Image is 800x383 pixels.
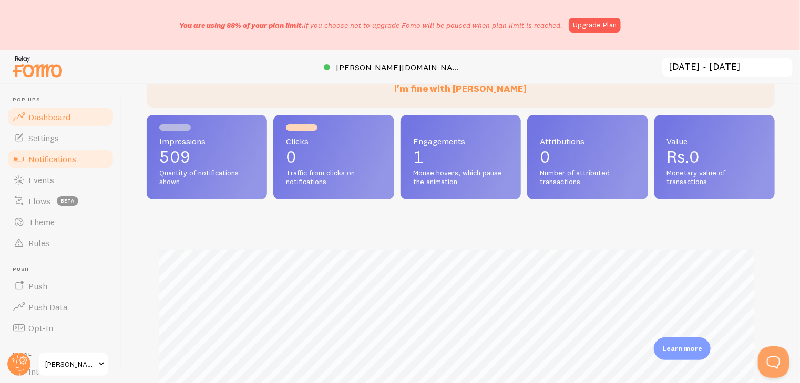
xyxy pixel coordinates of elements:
span: Settings [28,133,59,143]
span: Push [13,266,115,273]
span: Impressions [159,137,254,145]
label: i'm fine with [PERSON_NAME] [395,72,527,95]
span: Theme [28,217,55,227]
span: Clicks [286,137,381,145]
span: Push Data [28,302,68,312]
a: Push Data [6,296,115,317]
span: Notifications [28,154,76,164]
span: Quantity of notifications shown [159,168,254,187]
span: Flows [28,196,50,206]
span: beta [57,196,78,206]
p: If you choose not to upgrade Fomo will be paused when plan limit is reached. [179,20,562,30]
a: Settings [6,127,115,148]
span: Engagements [413,137,508,145]
span: Events [28,175,54,185]
span: Monetary value of transactions [667,168,762,187]
span: Value [667,137,762,145]
a: Flows beta [6,190,115,211]
p: 1 [413,148,508,165]
span: Traffic from clicks on notifications [286,168,381,187]
p: Learn more [662,344,702,354]
a: [PERSON_NAME] [38,352,109,377]
a: Push [6,275,115,296]
span: Opt-In [28,323,53,333]
span: [PERSON_NAME] [45,358,95,370]
span: Mouse hovers, which pause the animation [413,168,508,187]
p: 0 [540,148,635,165]
a: Theme [6,211,115,232]
p: 0 [286,148,381,165]
img: fomo-relay-logo-orange.svg [11,53,64,80]
a: Events [6,169,115,190]
span: Pop-ups [13,97,115,103]
a: Rules [6,232,115,253]
span: Rules [28,238,49,248]
span: Number of attributed transactions [540,168,635,187]
a: Opt-In [6,317,115,338]
a: Dashboard [6,107,115,127]
span: Attributions [540,137,635,145]
div: Learn more [654,337,711,360]
iframe: Help Scout Beacon - Open [758,346,789,378]
span: You are using 88% of your plan limit. [179,20,304,30]
a: Upgrade Plan [569,18,621,33]
span: Rs.0 [667,146,700,167]
a: Notifications [6,148,115,169]
span: Inline [13,351,115,358]
span: Push [28,281,47,291]
span: Dashboard [28,112,70,122]
p: 509 [159,148,254,165]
